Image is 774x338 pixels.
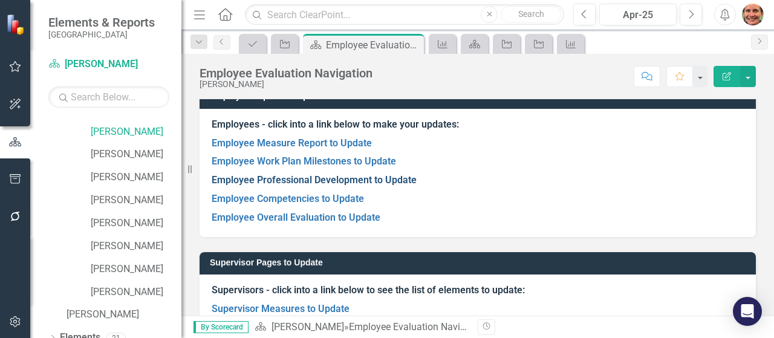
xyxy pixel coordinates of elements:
button: Search [501,6,561,23]
a: [PERSON_NAME] [91,171,181,184]
a: [PERSON_NAME] [91,148,181,161]
div: » [255,320,469,334]
a: [PERSON_NAME] [272,321,344,333]
a: [PERSON_NAME] [91,262,181,276]
a: [PERSON_NAME] [91,239,181,253]
span: By Scorecard [193,321,249,333]
input: Search ClearPoint... [245,4,564,25]
img: Kari Commerford [742,4,764,25]
span: Elements & Reports [48,15,155,30]
button: Apr-25 [599,4,677,25]
div: Employee Evaluation Navigation [349,321,487,333]
img: ClearPoint Strategy [6,14,27,35]
a: [PERSON_NAME] [91,216,181,230]
div: [PERSON_NAME] [200,80,372,89]
div: Employee Evaluation Navigation [200,67,372,80]
a: Employee Competencies to Update [212,193,364,204]
a: [PERSON_NAME] [67,308,181,322]
a: Employee Measure Report to Update [212,137,372,149]
a: Employee Overall Evaluation to Update [212,212,380,223]
span: Search [518,9,544,19]
small: [GEOGRAPHIC_DATA] [48,30,155,39]
a: [PERSON_NAME] [91,193,181,207]
a: [PERSON_NAME] [91,285,181,299]
a: [PERSON_NAME] [91,125,181,139]
a: Employee Work Plan Milestones to Update [212,155,396,167]
h3: Supervisor Pages to Update [210,258,750,267]
strong: Employees - click into a link below to make your updates: [212,119,459,130]
div: Open Intercom Messenger [733,297,762,326]
strong: Supervisors - click into a link below to see the list of elements to update: [212,284,525,296]
a: [PERSON_NAME] [48,57,169,71]
div: Apr-25 [603,8,672,22]
a: Employee Professional Development to Update [212,174,417,186]
a: Supervisor Measures to Update [212,303,350,314]
input: Search Below... [48,86,169,108]
div: Employee Evaluation Navigation [326,37,421,53]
